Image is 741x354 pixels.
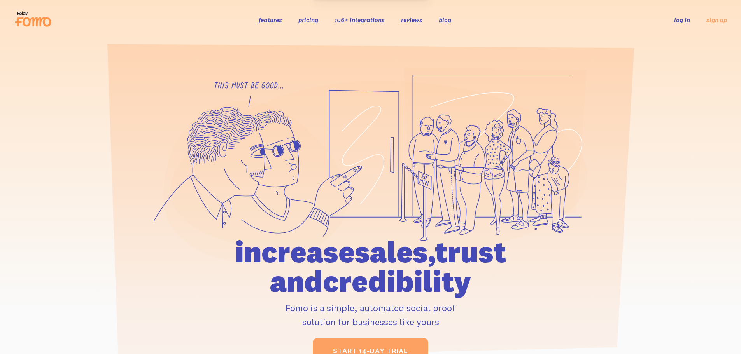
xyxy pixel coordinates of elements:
a: features [259,16,282,24]
h1: increase sales, trust and credibility [191,237,551,296]
a: blog [439,16,451,24]
a: pricing [298,16,318,24]
a: log in [674,16,690,24]
a: reviews [401,16,422,24]
a: 106+ integrations [335,16,385,24]
p: Fomo is a simple, automated social proof solution for businesses like yours [191,301,551,329]
a: sign up [706,16,727,24]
